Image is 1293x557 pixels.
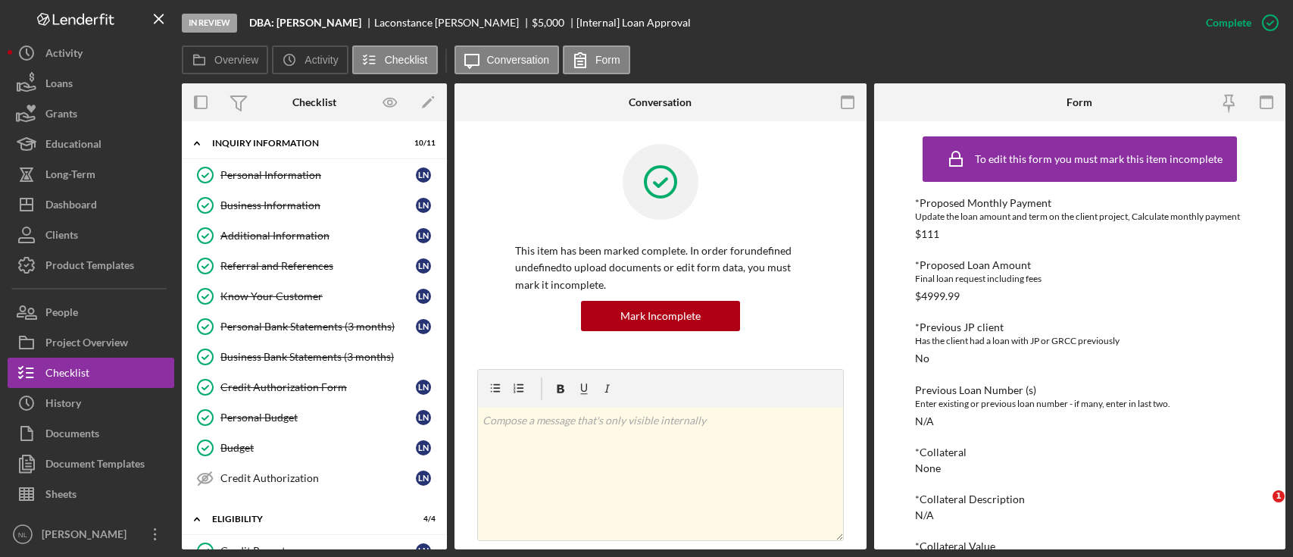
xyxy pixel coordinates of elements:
[8,449,174,479] button: Document Templates
[8,327,174,358] button: Project Overview
[220,230,416,242] div: Additional Information
[374,17,532,29] div: Laconstance [PERSON_NAME]
[416,289,431,304] div: L N
[352,45,438,74] button: Checklist
[8,220,174,250] button: Clients
[8,297,174,327] button: People
[8,159,174,189] a: Long-Term
[182,45,268,74] button: Overview
[214,54,258,66] label: Overview
[915,271,1245,286] div: Final loan request including fees
[182,14,237,33] div: In Review
[416,167,431,183] div: L N
[385,54,428,66] label: Checklist
[45,358,89,392] div: Checklist
[220,321,416,333] div: Personal Bank Statements (3 months)
[189,251,439,281] a: Referral and ReferencesLN
[8,519,174,549] button: NL[PERSON_NAME]
[515,243,806,293] p: This item has been marked complete. In order for undefined undefined to upload documents or edit ...
[915,209,1245,224] div: Update the loan amount and term on the client project, Calculate monthly payment
[38,519,136,553] div: [PERSON_NAME]
[915,321,1245,333] div: *Previous JP client
[915,396,1245,411] div: Enter existing or previous loan number - if many, enter in last two.
[8,129,174,159] button: Educational
[45,159,95,193] div: Long-Term
[595,54,620,66] label: Form
[915,197,1245,209] div: *Proposed Monthly Payment
[220,290,416,302] div: Know Your Customer
[220,545,416,557] div: Credit Report
[1206,8,1251,38] div: Complete
[915,228,939,240] div: $111
[416,258,431,274] div: L N
[45,68,73,102] div: Loans
[915,540,1245,552] div: *Collateral Value
[45,327,128,361] div: Project Overview
[189,463,439,493] a: Credit AuthorizationLN
[8,388,174,418] button: History
[45,38,83,72] div: Activity
[416,440,431,455] div: L N
[45,99,77,133] div: Grants
[915,333,1245,349] div: Has the client had a loan with JP or GRCC previously
[292,96,336,108] div: Checklist
[1241,490,1278,527] iframe: Intercom live chat
[305,54,338,66] label: Activity
[220,169,416,181] div: Personal Information
[45,297,78,331] div: People
[272,45,348,74] button: Activity
[8,189,174,220] button: Dashboard
[915,352,929,365] div: No
[408,139,436,148] div: 10 / 11
[915,462,941,474] div: None
[915,446,1245,458] div: *Collateral
[8,99,174,129] a: Grants
[416,198,431,213] div: L N
[416,228,431,243] div: L N
[212,139,398,148] div: INQUIRY INFORMATION
[8,68,174,99] button: Loans
[45,418,99,452] div: Documents
[8,479,174,509] a: Sheets
[189,372,439,402] a: Credit Authorization FormLN
[576,17,691,29] div: [Internal] Loan Approval
[189,221,439,251] a: Additional InformationLN
[1273,490,1285,502] span: 1
[915,509,934,521] div: N/A
[8,418,174,449] a: Documents
[212,515,398,524] div: ELIGIBILITY
[8,358,174,388] a: Checklist
[220,411,416,424] div: Personal Budget
[8,250,174,280] button: Product Templates
[1067,96,1092,108] div: Form
[189,342,439,372] a: Business Bank Statements (3 months)
[416,471,431,486] div: L N
[45,189,97,224] div: Dashboard
[189,190,439,221] a: Business InformationLN
[915,259,1245,271] div: *Proposed Loan Amount
[581,301,740,331] button: Mark Incomplete
[487,54,550,66] label: Conversation
[45,250,134,284] div: Product Templates
[620,301,701,331] div: Mark Incomplete
[45,479,77,513] div: Sheets
[249,17,361,29] b: DBA: [PERSON_NAME]
[416,410,431,425] div: L N
[189,433,439,463] a: BudgetLN
[220,381,416,393] div: Credit Authorization Form
[915,415,934,427] div: N/A
[532,16,564,29] span: $5,000
[915,290,960,302] div: $4999.99
[189,160,439,190] a: Personal InformationLN
[563,45,630,74] button: Form
[189,311,439,342] a: Personal Bank Statements (3 months)LN
[45,449,145,483] div: Document Templates
[408,515,436,524] div: 4 / 4
[915,493,1245,505] div: *Collateral Description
